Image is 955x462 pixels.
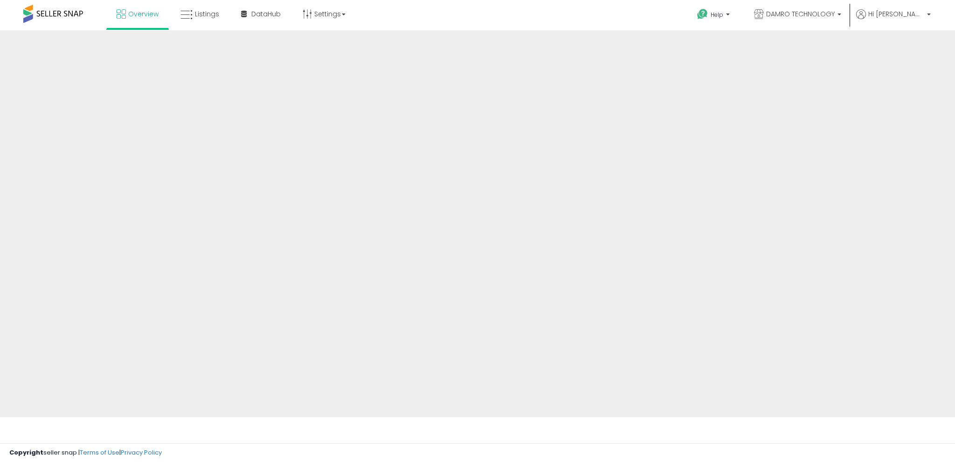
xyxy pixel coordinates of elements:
[766,9,835,19] span: DAMRO TECHNOLOGY
[697,8,708,20] i: Get Help
[251,9,281,19] span: DataHub
[868,9,924,19] span: Hi [PERSON_NAME]
[195,9,219,19] span: Listings
[856,9,931,30] a: Hi [PERSON_NAME]
[690,1,739,30] a: Help
[711,11,723,19] span: Help
[128,9,159,19] span: Overview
